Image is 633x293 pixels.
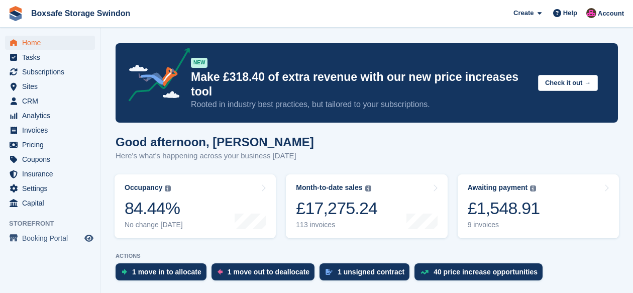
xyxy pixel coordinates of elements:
img: price-adjustments-announcement-icon-8257ccfd72463d97f412b2fc003d46551f7dbcb40ab6d574587a9cd5c0d94... [120,48,190,105]
div: 40 price increase opportunities [434,268,538,276]
span: Booking Portal [22,231,82,245]
img: stora-icon-8386f47178a22dfd0bd8f6a31ec36ba5ce8667c1dd55bd0f319d3a0aa187defe.svg [8,6,23,21]
div: 1 move out to deallocate [228,268,309,276]
span: Settings [22,181,82,196]
a: Preview store [83,232,95,244]
a: 1 unsigned contract [320,263,414,285]
p: Rooted in industry best practices, but tailored to your subscriptions. [191,99,530,110]
span: Pricing [22,138,82,152]
span: Coupons [22,152,82,166]
a: menu [5,231,95,245]
a: Boxsafe Storage Swindon [27,5,134,22]
span: Insurance [22,167,82,181]
a: menu [5,79,95,93]
img: contract_signature_icon-13c848040528278c33f63329250d36e43548de30e8caae1d1a13099fd9432cc5.svg [326,269,333,275]
span: Storefront [9,219,100,229]
a: Occupancy 84.44% No change [DATE] [115,174,276,238]
img: price_increase_opportunities-93ffe204e8149a01c8c9dc8f82e8f89637d9d84a8eef4429ea346261dce0b2c0.svg [420,270,429,274]
img: move_ins_to_allocate_icon-fdf77a2bb77ea45bf5b3d319d69a93e2d87916cf1d5bf7949dd705db3b84f3ca.svg [122,269,127,275]
div: 84.44% [125,198,183,219]
a: menu [5,123,95,137]
a: menu [5,181,95,196]
a: Month-to-date sales £17,275.24 113 invoices [286,174,447,238]
a: menu [5,167,95,181]
span: Subscriptions [22,65,82,79]
a: menu [5,138,95,152]
span: Help [563,8,577,18]
img: icon-info-grey-7440780725fd019a000dd9b08b2336e03edf1995a4989e88bcd33f0948082b44.svg [165,185,171,191]
div: 113 invoices [296,221,377,229]
img: move_outs_to_deallocate_icon-f764333ba52eb49d3ac5e1228854f67142a1ed5810a6f6cc68b1a99e826820c5.svg [218,269,223,275]
span: CRM [22,94,82,108]
span: Capital [22,196,82,210]
p: ACTIONS [116,253,618,259]
span: Analytics [22,109,82,123]
img: icon-info-grey-7440780725fd019a000dd9b08b2336e03edf1995a4989e88bcd33f0948082b44.svg [365,185,371,191]
a: menu [5,94,95,108]
a: Awaiting payment £1,548.91 9 invoices [458,174,619,238]
div: 1 move in to allocate [132,268,201,276]
a: menu [5,50,95,64]
img: Philip Matthews [586,8,596,18]
div: No change [DATE] [125,221,183,229]
span: Invoices [22,123,82,137]
div: 9 invoices [468,221,540,229]
a: 1 move out to deallocate [212,263,320,285]
a: menu [5,36,95,50]
div: Month-to-date sales [296,183,362,192]
div: Occupancy [125,183,162,192]
a: 40 price increase opportunities [414,263,548,285]
a: 1 move in to allocate [116,263,212,285]
a: menu [5,65,95,79]
a: menu [5,196,95,210]
div: NEW [191,58,207,68]
div: £1,548.91 [468,198,540,219]
a: menu [5,152,95,166]
span: Tasks [22,50,82,64]
button: Check it out → [538,75,598,91]
p: Here's what's happening across your business [DATE] [116,150,314,162]
span: Account [598,9,624,19]
a: menu [5,109,95,123]
span: Create [513,8,534,18]
p: Make £318.40 of extra revenue with our new price increases tool [191,70,530,99]
div: £17,275.24 [296,198,377,219]
div: Awaiting payment [468,183,528,192]
h1: Good afternoon, [PERSON_NAME] [116,135,314,149]
img: icon-info-grey-7440780725fd019a000dd9b08b2336e03edf1995a4989e88bcd33f0948082b44.svg [530,185,536,191]
span: Sites [22,79,82,93]
div: 1 unsigned contract [338,268,404,276]
span: Home [22,36,82,50]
